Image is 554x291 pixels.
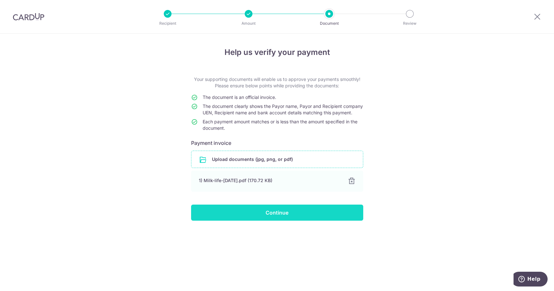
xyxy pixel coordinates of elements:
div: Upload documents (jpg, png, or pdf) [191,151,363,168]
p: Document [305,20,353,27]
p: Amount [225,20,272,27]
img: CardUp [13,13,44,21]
span: The document clearly shows the Payor name, Payor and Recipient company UEN, Recipient name and ba... [203,103,363,115]
p: Recipient [144,20,191,27]
p: Review [386,20,434,27]
span: The document is an official invoice. [203,94,276,100]
p: Your supporting documents will enable us to approve your payments smoothly! Please ensure below p... [191,76,363,89]
iframe: Opens a widget where you can find more information [514,272,548,288]
h6: Payment invoice [191,139,363,147]
div: 1) Milk-life-[DATE].pdf (170.72 KB) [199,177,340,184]
h4: Help us verify your payment [191,47,363,58]
input: Continue [191,205,363,221]
span: Each payment amount matches or is less than the amount specified in the document. [203,119,357,131]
